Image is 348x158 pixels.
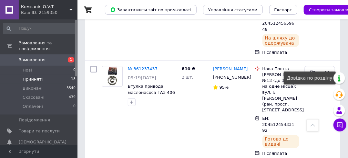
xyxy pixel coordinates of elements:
span: Завантажити звіт по пром-оплаті [110,7,191,13]
span: ЕН: 20451245433192 [262,116,294,133]
span: Компанія О.V.Т [21,4,69,10]
span: Замовлення [19,57,46,63]
button: Завантажити звіт по пром-оплаті [105,5,197,15]
div: Післяплата [262,50,300,55]
span: Виконані [23,85,43,91]
span: Нові [23,67,32,73]
span: 439 [69,95,76,100]
span: 2 шт. [182,75,193,80]
a: № 361237437 [128,66,158,71]
a: Втулка привода маслонасоса ГАЗ 406 двигатель комплект 2 шт 406.1000103 FAVORIT [128,84,175,113]
span: Скасовані [23,95,45,100]
a: Фото товару [102,66,123,87]
div: На шляху до одержувача [262,34,300,47]
span: 95% [220,85,229,90]
div: Прийнято [310,69,322,76]
button: Управління статусами [203,5,263,15]
input: Пошук [3,23,76,34]
button: Чат з покупцем [333,119,346,131]
div: Нова Пошта [262,66,300,72]
span: Прийняті [23,76,43,82]
span: 0 [73,67,76,73]
span: Експорт [274,7,292,12]
span: 810 ₴ [182,66,196,71]
span: Повідомлення [19,117,50,123]
img: Фото товару [104,66,120,86]
div: Ваш ID: 2159350 [21,10,77,16]
span: 1 [68,57,74,62]
span: Товари та послуги [19,128,60,134]
span: Управління статусами [208,7,258,12]
span: 18 [71,76,76,82]
span: Оплачені [23,104,43,109]
div: [PERSON_NAME], №13 (до 30 кг на одне місце): вул. Є. [PERSON_NAME] (ран. просп. [STREET_ADDRESS] [262,72,300,113]
span: 3540 [67,85,76,91]
span: 0 [73,104,76,109]
span: 09:19[DATE] [128,75,156,80]
button: Експорт [269,5,298,15]
div: Готово до видачі [262,135,300,148]
span: Замовлення та повідомлення [19,40,77,52]
span: [DEMOGRAPHIC_DATA] [19,139,67,145]
span: [PHONE_NUMBER] [213,75,251,80]
a: [PERSON_NAME] [213,66,248,72]
div: Післяплата [262,151,300,156]
span: ЕН: 20451245659648 [262,15,294,32]
div: Довідка по розділу [284,72,336,85]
